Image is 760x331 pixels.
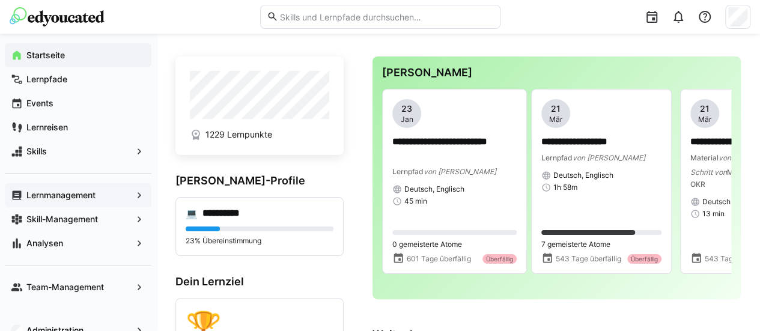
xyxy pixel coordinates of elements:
span: 23 [401,103,412,115]
span: 543 Tage überfällig [556,254,621,264]
span: Deutsch, Englisch [404,184,464,194]
p: 23% Übereinstimmung [186,236,333,246]
span: 1229 Lernpunkte [205,129,272,141]
span: Schritt von [690,168,727,177]
span: 601 Tage überfällig [407,254,471,264]
span: Deutsch, Englisch [553,171,613,180]
span: Lernpfad [392,167,424,176]
span: Mär [698,115,711,124]
div: Überfällig [627,254,661,264]
span: Lernpfad [541,153,573,162]
span: Deutsch [702,197,731,207]
span: Material [690,153,719,162]
span: 7 gemeisterte Atome [541,240,610,249]
span: 45 min [404,196,427,206]
span: Mär [549,115,562,124]
h3: [PERSON_NAME]-Profile [175,174,344,187]
input: Skills und Lernpfade durchsuchen… [278,11,493,22]
span: 13 min [702,209,725,219]
span: Jan [401,115,413,124]
div: Überfällig [482,254,517,264]
span: 1h 58m [553,183,577,192]
span: von [PERSON_NAME] [424,167,496,176]
h3: [PERSON_NAME] [382,66,731,79]
h3: Dein Lernziel [175,275,344,288]
span: 0 gemeisterte Atome [392,240,462,249]
span: 21 [700,103,710,115]
span: 21 [551,103,561,115]
span: von [PERSON_NAME] [573,153,645,162]
div: 💻️ [186,207,198,219]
